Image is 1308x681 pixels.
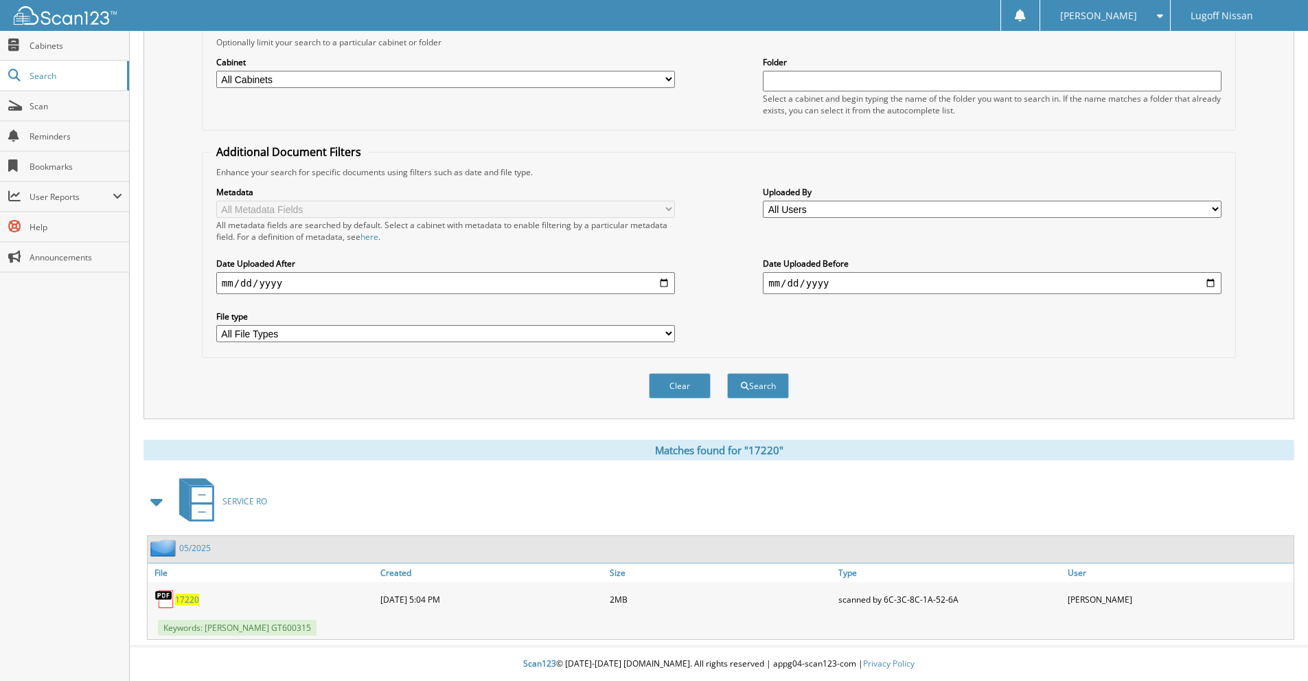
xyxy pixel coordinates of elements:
[216,258,675,269] label: Date Uploaded After
[209,36,1228,48] div: Optionally limit your search to a particular cabinet or folder
[835,585,1064,613] div: scanned by 6C-3C-8C-1A-52-6A
[216,56,675,68] label: Cabinet
[158,620,317,636] span: Keywords: [PERSON_NAME] GT600315
[154,589,175,610] img: PDF.png
[30,70,120,82] span: Search
[606,585,836,613] div: 2MB
[30,131,122,142] span: Reminders
[216,219,675,243] div: All metadata fields are searched by default. Select a cabinet with metadata to enable filtering b...
[1191,12,1253,20] span: Lugoff Nissan
[148,563,377,582] a: File
[763,258,1221,269] label: Date Uploaded Before
[14,6,117,25] img: scan123-logo-white.svg
[144,440,1294,460] div: Matches found for "17220"
[30,100,122,112] span: Scan
[30,40,122,52] span: Cabinets
[727,373,789,399] button: Search
[222,495,267,507] span: SERVICE RO
[763,93,1221,116] div: Select a cabinet and begin typing the name of the folder you want to search in. If the name match...
[763,56,1221,68] label: Folder
[1060,12,1137,20] span: [PERSON_NAME]
[1064,585,1294,613] div: [PERSON_NAME]
[1239,615,1308,681] iframe: Chat Widget
[360,231,378,243] a: here
[209,166,1228,178] div: Enhance your search for specific documents using filters such as date and file type.
[1064,563,1294,582] a: User
[30,221,122,233] span: Help
[216,186,675,198] label: Metadata
[216,272,675,294] input: start
[175,594,199,605] a: 17220
[216,311,675,322] label: File type
[763,186,1221,198] label: Uploaded By
[150,539,179,557] img: folder2.png
[30,252,122,263] span: Announcements
[377,563,606,582] a: Created
[606,563,836,582] a: Size
[171,474,267,528] a: SERVICE RO
[649,373,711,399] button: Clear
[377,585,606,613] div: [DATE] 5:04 PM
[30,161,122,172] span: Bookmarks
[763,272,1221,294] input: end
[209,144,368,159] legend: Additional Document Filters
[835,563,1064,582] a: Type
[30,191,113,203] span: User Reports
[523,658,556,669] span: Scan123
[863,658,915,669] a: Privacy Policy
[130,647,1308,681] div: © [DATE]-[DATE] [DOMAIN_NAME]. All rights reserved | appg04-scan123-com |
[179,542,211,554] a: 05/2025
